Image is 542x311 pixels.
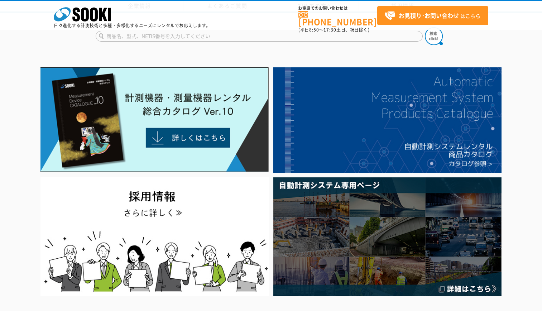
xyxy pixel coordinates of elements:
[399,11,459,20] strong: お見積り･お問い合わせ
[377,6,488,25] a: お見積り･お問い合わせはこちら
[425,27,443,45] img: btn_search.png
[273,67,502,173] img: 自動計測システムカタログ
[54,23,211,28] p: 日々進化する計測技術と多種・多様化するニーズにレンタルでお応えします。
[40,177,269,296] img: SOOKI recruit
[298,6,377,10] span: お電話でのお問い合わせは
[384,10,480,21] span: はこちら
[298,11,377,26] a: [PHONE_NUMBER]
[309,27,319,33] span: 8:50
[273,177,502,296] img: 自動計測システム専用ページ
[40,67,269,172] img: Catalog Ver10
[96,31,423,42] input: 商品名、型式、NETIS番号を入力してください
[323,27,336,33] span: 17:30
[298,27,369,33] span: (平日 ～ 土日、祝日除く)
